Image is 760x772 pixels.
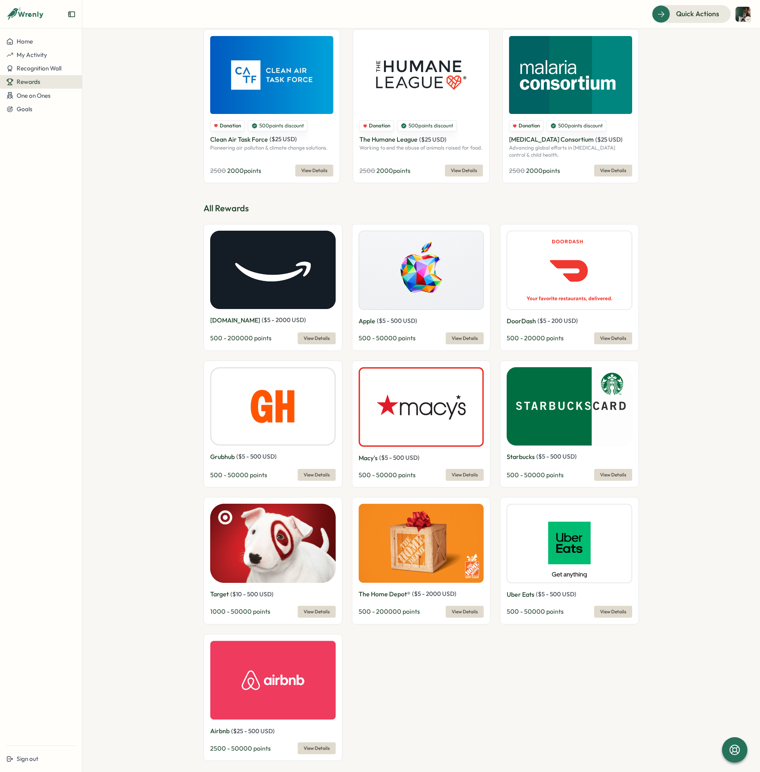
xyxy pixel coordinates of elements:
span: ( $ 5 - 500 USD ) [236,453,277,460]
span: 500 - 50000 points [507,607,564,615]
span: 2500 [359,167,375,175]
span: ( $ 25 - 500 USD ) [231,727,275,735]
p: Uber Eats [507,590,534,599]
span: Quick Actions [676,9,719,19]
span: Sign out [17,755,38,763]
span: View Details [451,165,477,176]
img: Malaria Consortium [509,36,632,114]
span: View Details [600,469,626,480]
span: 500 - 50000 points [359,471,416,479]
button: View Details [298,332,336,344]
span: Donation [369,122,390,129]
span: 2000 points [526,167,560,175]
span: View Details [304,606,330,617]
img: Airbnb [210,641,336,720]
img: Uber Eats [507,504,632,583]
span: View Details [452,333,478,344]
span: ( $ 5 - 2000 USD ) [412,590,456,597]
p: Starbucks [507,452,535,462]
span: View Details [304,333,330,344]
p: Target [210,589,229,599]
span: ( $ 5 - 500 USD ) [536,453,577,460]
img: Amazon.com [210,231,336,309]
span: Donation [220,122,241,129]
span: ( $ 5 - 200 USD ) [538,317,578,324]
span: 2000 points [376,167,410,175]
p: DoorDash [507,316,536,326]
img: The Home Depot® [359,504,484,583]
span: Rewards [17,78,40,85]
span: 1000 - 50000 points [210,607,270,615]
img: Starbucks [507,367,632,446]
span: ( $ 25 USD ) [419,136,446,143]
span: 500 - 200000 points [210,334,272,342]
a: View Details [298,606,336,618]
button: View Details [594,332,632,344]
button: View Details [298,469,336,481]
div: 500 points discount [248,120,308,131]
img: Justin Caovan [735,7,750,22]
button: View Details [446,469,484,481]
span: 500 - 50000 points [507,471,564,479]
button: View Details [446,606,484,618]
img: Target [210,504,336,583]
span: Recognition Wall [17,64,61,72]
span: View Details [452,469,478,480]
span: 500 - 50000 points [359,334,416,342]
p: Working to end the abuse of animals raised for food. [359,144,483,152]
div: 500 points discount [547,120,606,131]
button: View Details [295,165,333,176]
span: 2500 [210,167,226,175]
p: Advancing global efforts in [MEDICAL_DATA] control & child health. [509,144,632,158]
button: View Details [445,165,483,176]
button: View Details [298,742,336,754]
img: Clean Air Task Force [210,36,333,114]
button: View Details [594,469,632,481]
p: [DOMAIN_NAME] [210,315,260,325]
span: ( $ 25 USD ) [270,135,297,143]
span: View Details [600,165,626,176]
p: All Rewards [203,202,639,214]
p: The Home Depot® [359,589,410,599]
img: Apple [359,231,484,310]
img: The Humane League [359,36,483,114]
button: View Details [594,165,632,176]
button: View Details [594,606,632,618]
span: ( $ 5 - 2000 USD ) [262,316,306,324]
span: ( $ 10 - 500 USD ) [230,590,274,598]
span: View Details [600,606,626,617]
div: 500 points discount [397,120,457,131]
span: View Details [304,743,330,754]
span: One on Ones [17,92,51,99]
span: 500 - 50000 points [210,471,267,479]
img: DoorDash [507,231,632,310]
span: 2000 points [227,167,261,175]
span: ( $ 5 - 500 USD ) [377,317,417,324]
p: Pioneering air pollution & climate change solutions. [210,144,333,152]
span: Home [17,38,33,45]
span: View Details [301,165,327,176]
span: ( $ 5 - 500 USD ) [536,590,576,598]
p: [MEDICAL_DATA] Consortium [509,135,594,144]
a: View Details [446,332,484,344]
p: The Humane League [359,135,418,144]
p: Apple [359,316,375,326]
span: Donation [519,122,540,129]
p: Macy's [359,453,378,463]
button: Expand sidebar [68,10,76,18]
span: 500 - 20000 points [507,334,564,342]
span: Goals [17,105,32,113]
img: Grubhub [210,367,336,446]
span: ( $ 25 USD ) [595,136,623,143]
button: Quick Actions [652,5,731,23]
span: 2500 - 50000 points [210,744,271,752]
